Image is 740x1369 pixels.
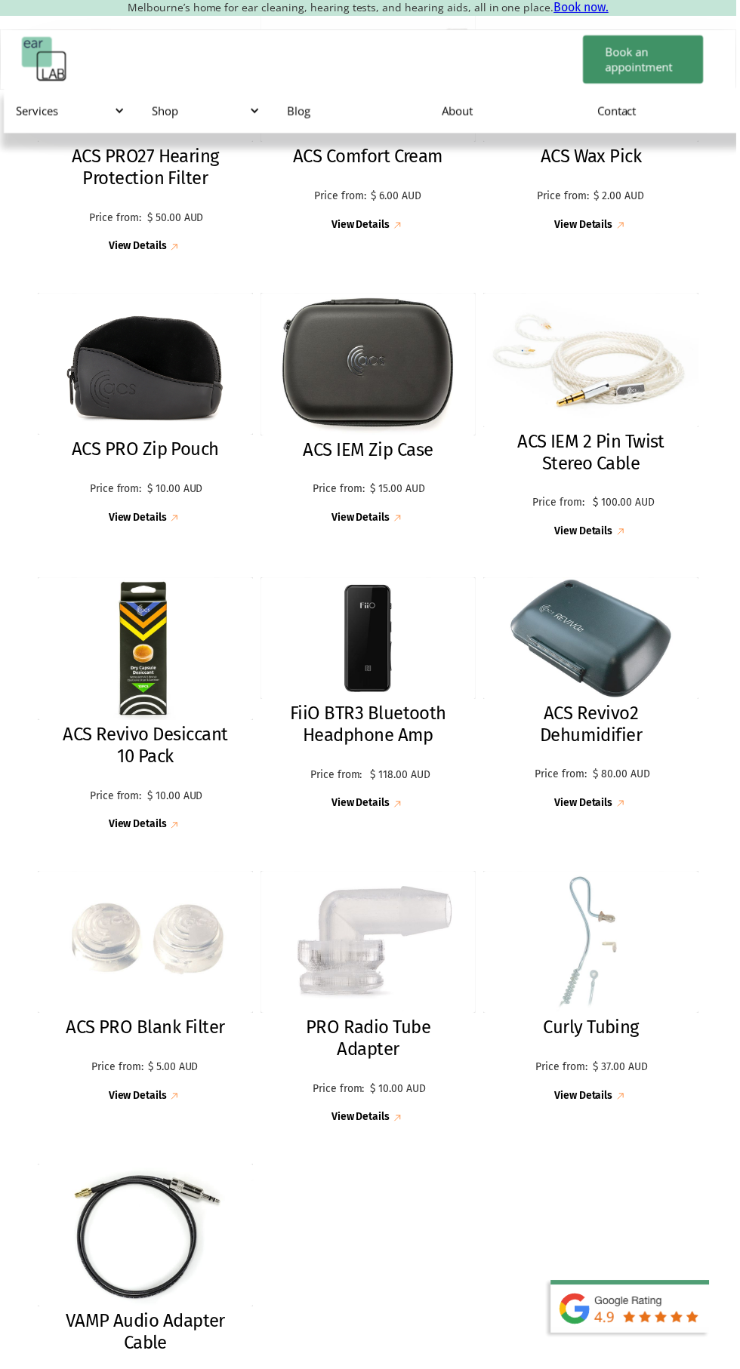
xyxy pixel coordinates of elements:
a: Curly TubingCurly TubingPrice from:$ 37.00 AUDView Details [486,875,702,1110]
p: Price from: [92,1066,144,1079]
div: Shop [153,103,258,118]
a: ACS PRO Zip PouchACS PRO Zip PouchPrice from:$ 10.00 AUDView Details [38,294,254,528]
a: ACS IEM 2 Pin Twist Stereo CableACS IEM 2 Pin Twist Stereo CablePrice from:$ 100.00 AUDView Details [486,294,702,543]
a: ACS IEM Zip CaseACS IEM Zip CasePrice from:$ 15.00 AUDView Details [262,294,479,529]
h2: VAMP Audio Adapter Cable [53,1317,239,1361]
h2: ACS Revivo2 Dehumidifier [501,706,687,750]
div: View Details [109,515,168,528]
h2: PRO Radio Tube Adapter [277,1022,464,1066]
div: View Details [333,220,392,232]
a: PRO Radio Tube AdapterPRO Radio Tube AdapterPrice from:$ 10.00 AUDView Details [262,875,479,1131]
p: Price from: [88,213,144,226]
a: home [22,37,67,82]
h2: ACS PRO27 Hearing Protection Filter [53,146,239,190]
div: View Details [557,528,616,541]
a: Book an appointment [586,35,707,84]
p: $ 10.00 AUD [372,1088,427,1101]
p: $ 100.00 AUD [596,499,658,512]
p: $ 118.00 AUD [372,773,432,786]
a: Blog [276,89,432,133]
p: $ 10.00 AUD [148,485,204,498]
p: Price from: [88,485,144,498]
h2: ACS Comfort Cream [294,146,446,168]
div: View Details [109,241,168,254]
h2: ACS PRO Zip Pouch [72,441,220,463]
h2: ACS PRO Blank Filter [66,1022,226,1044]
div: Services [4,88,140,134]
p: Price from: [307,773,368,786]
p: Price from: [88,794,144,807]
p: $ 5.00 AUD [148,1066,200,1079]
p: Price from: [530,499,592,512]
p: $ 15.00 AUD [372,485,427,498]
p: Price from: [535,772,592,785]
h2: ACS IEM Zip Case [304,441,435,463]
div: View Details [333,1117,392,1130]
div: Services [16,103,122,118]
a: About [433,89,588,133]
a: ACS PRO Blank FilterACS PRO Blank FilterPrice from:$ 5.00 AUDView Details [38,875,254,1110]
a: ACS Revivo Desiccant 10 PackACS Revivo Desiccant 10 PackPrice from:$ 10.00 AUDView Details [38,580,254,836]
p: $ 2.00 AUD [596,191,648,204]
div: View Details [557,801,616,814]
div: View Details [557,1096,616,1109]
img: VAMP Audio Adapter Cable [38,1170,254,1313]
img: ACS Revivo Desiccant 10 Pack [38,580,254,724]
p: $ 50.00 AUD [148,213,205,226]
p: Price from: [313,485,368,498]
div: Shop [140,88,276,134]
div: View Details [557,220,616,232]
p: $ 80.00 AUD [596,772,653,785]
a: ACS Revivo2 DehumidifierACS Revivo2 DehumidifierPrice from:$ 80.00 AUDView Details [486,580,702,815]
img: ACS PRO Blank Filter [38,875,254,1019]
p: $ 37.00 AUD [596,1066,651,1079]
h2: ACS IEM 2 Pin Twist Stereo Cable [501,433,687,477]
img: ACS IEM 2 Pin Twist Stereo Cable [486,294,702,429]
img: ACS Revivo2 Dehumidifier [486,580,702,703]
h2: ACS Wax Pick [544,146,645,168]
h2: Curly Tubing [546,1022,642,1044]
img: FiiO BTR3 Bluetooth Headphone Amp [262,580,479,703]
div: View Details [109,823,168,835]
p: $ 10.00 AUD [148,794,204,807]
p: $ 6.00 AUD [372,191,424,204]
p: Price from: [537,1066,592,1079]
h2: FiiO BTR3 Bluetooth Headphone Amp [277,706,464,750]
div: View Details [109,1096,168,1109]
img: ACS IEM Zip Case [262,294,479,438]
p: Price from: [312,1088,368,1101]
img: Curly Tubing [486,875,702,1019]
p: Price from: [540,191,592,204]
img: PRO Radio Tube Adapter [262,875,479,1019]
div: View Details [333,515,392,528]
div: View Details [333,801,392,814]
img: ACS PRO Zip Pouch [38,294,254,438]
h2: ACS Revivo Desiccant 10 Pack [53,728,239,771]
a: FiiO BTR3 Bluetooth Headphone AmpFiiO BTR3 Bluetooth Headphone AmpPrice from:$ 118.00 AUDView Det... [262,580,479,815]
p: Price from: [316,191,368,204]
